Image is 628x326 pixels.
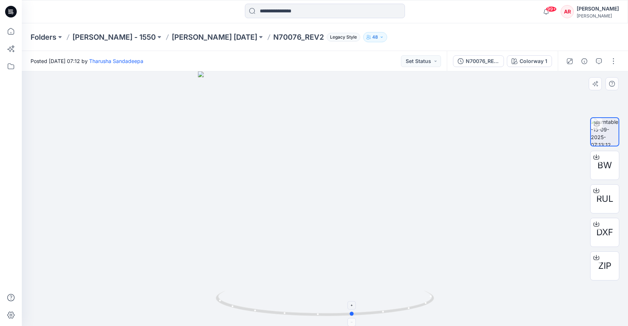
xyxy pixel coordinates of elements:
[327,33,360,42] span: Legacy Style
[598,259,611,272] span: ZIP
[31,57,143,65] span: Posted [DATE] 07:12 by
[273,32,324,42] p: N70076_REV2
[546,6,557,12] span: 99+
[89,58,143,64] a: Tharusha Sandadeepa
[596,192,613,205] span: RUL
[577,4,619,13] div: [PERSON_NAME]
[520,57,547,65] div: Colorway 1
[561,5,574,18] div: AR
[72,32,156,42] a: [PERSON_NAME] - 1550
[372,33,378,41] p: 48
[453,55,504,67] button: N70076_REV2
[596,226,613,239] span: DXF
[466,57,499,65] div: N70076_REV2
[324,32,360,42] button: Legacy Style
[577,13,619,19] div: [PERSON_NAME]
[597,159,612,172] span: BW
[507,55,552,67] button: Colorway 1
[363,32,387,42] button: 48
[579,55,590,67] button: Details
[172,32,257,42] a: [PERSON_NAME] [DATE]
[591,118,619,146] img: turntable-15-09-2025-07:13:12
[31,32,56,42] a: Folders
